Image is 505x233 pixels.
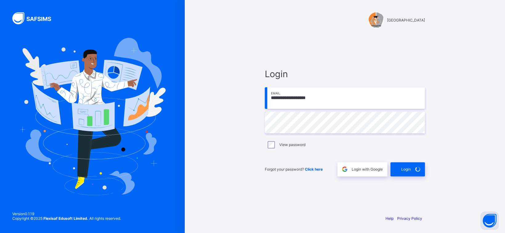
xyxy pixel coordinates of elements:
a: Click here [305,167,323,172]
span: Login with Google [352,167,383,172]
label: View password [279,142,305,147]
span: Login [401,167,411,172]
img: SAFSIMS Logo [12,12,59,24]
span: [GEOGRAPHIC_DATA] [387,18,425,22]
span: Login [265,69,425,79]
img: google.396cfc9801f0270233282035f929180a.svg [341,166,348,173]
button: Open asap [480,211,499,230]
img: Hero Image [19,38,166,195]
span: Version 0.1.19 [12,211,121,216]
a: Privacy Policy [397,216,422,221]
a: Help [386,216,394,221]
span: Forgot your password? [265,167,323,172]
strong: Flexisaf Edusoft Limited. [43,216,88,221]
span: Copyright © 2025 All rights reserved. [12,216,121,221]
